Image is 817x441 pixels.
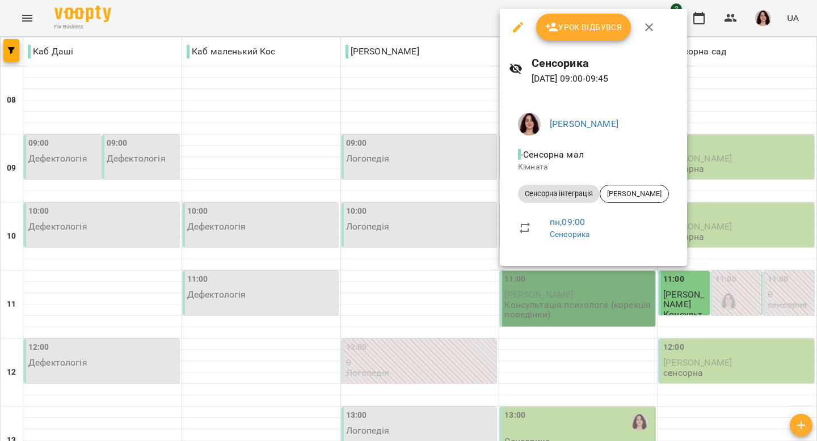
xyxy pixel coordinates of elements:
p: [DATE] 09:00 - 09:45 [532,72,678,86]
span: [PERSON_NAME] [600,189,668,199]
h6: Сенсорика [532,54,678,72]
button: Урок відбувся [536,14,631,41]
a: пн , 09:00 [550,217,585,227]
span: - Сенсорна мал [518,149,586,160]
img: 170a41ecacc6101aff12a142c38b6f34.jpeg [518,113,541,135]
a: Сенсорика [550,230,589,239]
div: [PERSON_NAME] [600,185,669,203]
span: Сенсорна інтеграція [518,189,600,199]
p: Кімната [518,162,669,173]
span: Урок відбувся [545,20,622,34]
a: [PERSON_NAME] [550,118,618,129]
